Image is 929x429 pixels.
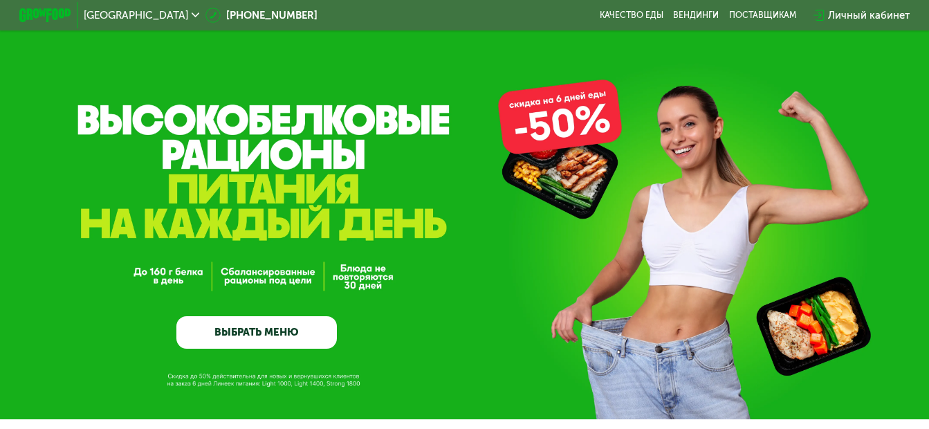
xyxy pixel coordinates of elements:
[729,10,796,21] div: поставщикам
[673,10,719,21] a: Вендинги
[84,10,188,21] span: [GEOGRAPHIC_DATA]
[205,8,318,23] a: [PHONE_NUMBER]
[600,10,663,21] a: Качество еды
[828,8,910,23] div: Личный кабинет
[176,316,337,349] a: ВЫБРАТЬ МЕНЮ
